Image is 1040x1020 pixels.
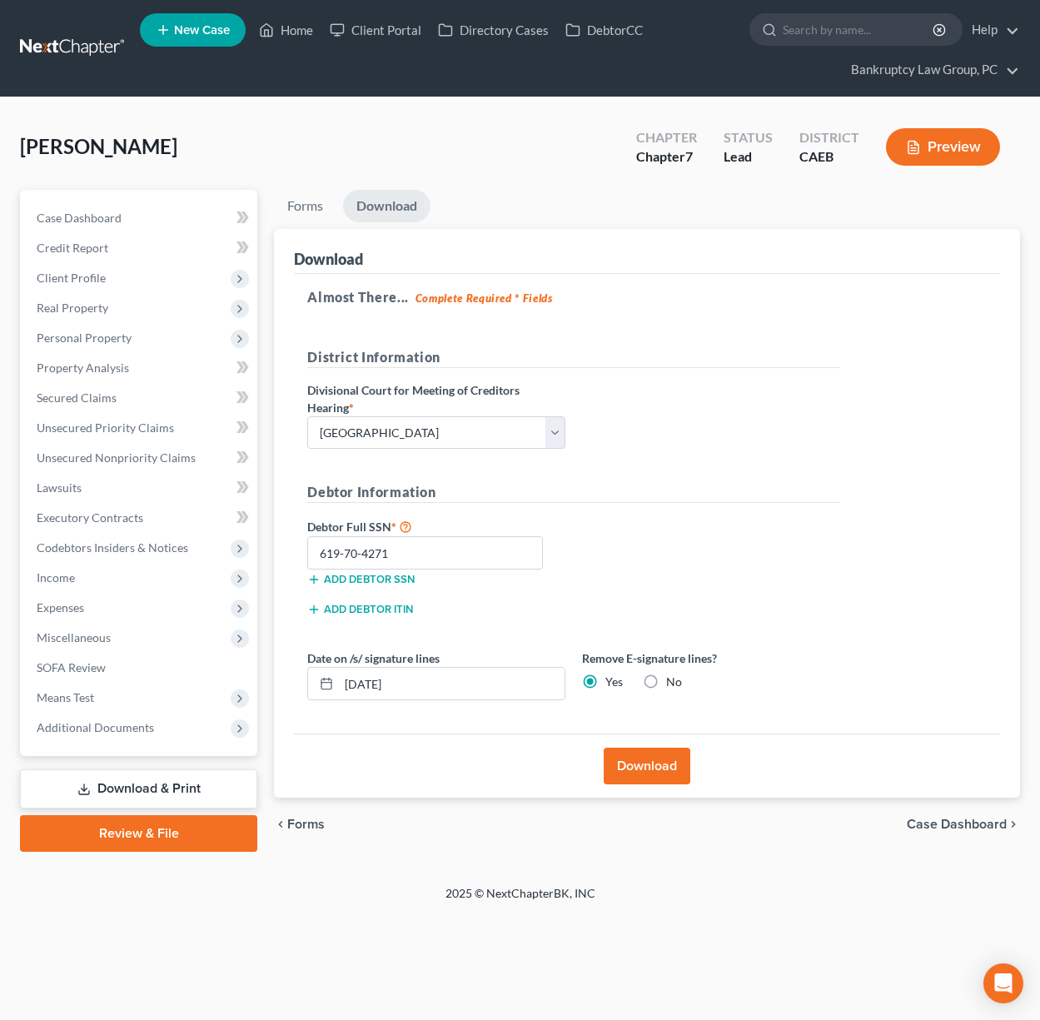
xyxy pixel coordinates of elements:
span: Secured Claims [37,391,117,405]
div: District [799,128,859,147]
span: Expenses [37,600,84,614]
span: Income [37,570,75,585]
span: Case Dashboard [907,818,1007,831]
a: SOFA Review [23,653,257,683]
div: CAEB [799,147,859,167]
a: Download & Print [20,769,257,809]
a: Credit Report [23,233,257,263]
span: Means Test [37,690,94,704]
a: Download [343,190,430,222]
div: Chapter [636,128,697,147]
a: Executory Contracts [23,503,257,533]
button: Add debtor SSN [307,573,415,586]
div: 2025 © NextChapterBK, INC [46,885,995,915]
a: Forms [274,190,336,222]
span: Case Dashboard [37,211,122,225]
span: Lawsuits [37,480,82,495]
i: chevron_right [1007,818,1020,831]
span: Personal Property [37,331,132,345]
a: Lawsuits [23,473,257,503]
a: Review & File [20,815,257,852]
span: 7 [685,148,693,164]
a: Property Analysis [23,353,257,383]
span: Miscellaneous [37,630,111,644]
a: Home [251,15,321,45]
i: chevron_left [274,818,287,831]
h5: District Information [307,347,840,368]
div: Status [724,128,773,147]
strong: Complete Required * Fields [416,291,553,305]
span: Real Property [37,301,108,315]
input: Search by name... [783,14,935,45]
label: Remove E-signature lines? [582,649,840,667]
a: Secured Claims [23,383,257,413]
div: Lead [724,147,773,167]
a: Unsecured Nonpriority Claims [23,443,257,473]
button: Add debtor ITIN [307,603,413,616]
label: Divisional Court for Meeting of Creditors Hearing [307,381,565,416]
span: Codebtors Insiders & Notices [37,540,188,555]
h5: Debtor Information [307,482,840,503]
span: Client Profile [37,271,106,285]
span: [PERSON_NAME] [20,134,177,158]
a: Client Portal [321,15,430,45]
span: Additional Documents [37,720,154,734]
span: Executory Contracts [37,510,143,525]
label: Debtor Full SSN [299,516,574,536]
span: SOFA Review [37,660,106,674]
span: Credit Report [37,241,108,255]
h5: Almost There... [307,287,987,307]
span: Unsecured Nonpriority Claims [37,450,196,465]
div: Download [294,249,363,269]
div: Chapter [636,147,697,167]
a: Help [963,15,1019,45]
button: chevron_left Forms [274,818,347,831]
a: DebtorCC [557,15,651,45]
button: Download [604,748,690,784]
a: Case Dashboard chevron_right [907,818,1020,831]
span: Property Analysis [37,361,129,375]
span: Unsecured Priority Claims [37,420,174,435]
a: Case Dashboard [23,203,257,233]
label: Date on /s/ signature lines [307,649,440,667]
a: Unsecured Priority Claims [23,413,257,443]
span: New Case [174,24,230,37]
input: XXX-XX-XXXX [307,536,543,570]
button: Preview [886,128,1000,166]
input: MM/DD/YYYY [339,668,565,699]
label: Yes [605,674,623,690]
a: Directory Cases [430,15,557,45]
label: No [666,674,682,690]
a: Bankruptcy Law Group, PC [843,55,1019,85]
span: Forms [287,818,325,831]
div: Open Intercom Messenger [983,963,1023,1003]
